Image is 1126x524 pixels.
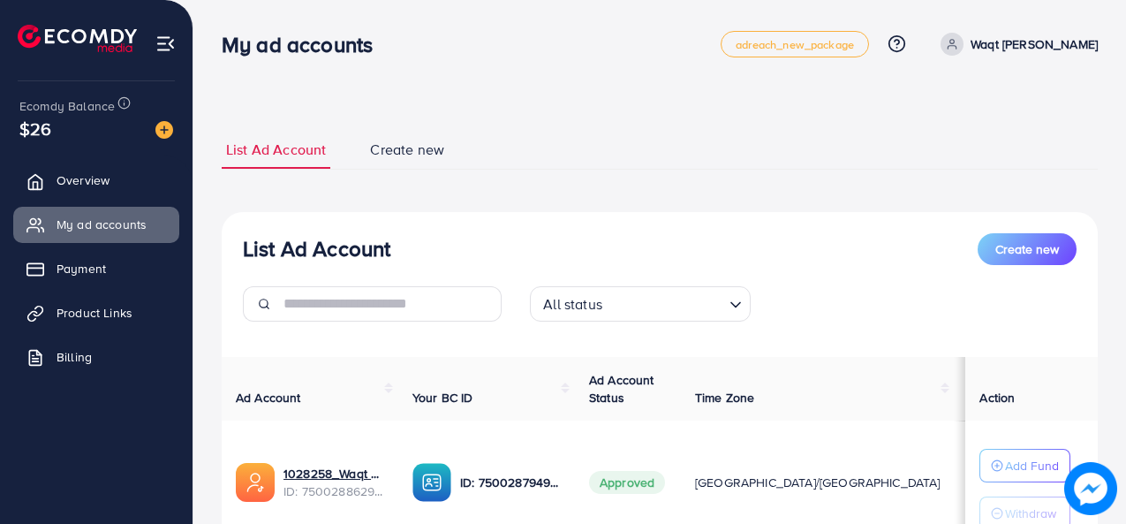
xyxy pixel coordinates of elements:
img: menu [155,34,176,54]
span: Ad Account Status [589,371,654,406]
span: Billing [57,348,92,366]
div: Search for option [530,286,751,322]
span: Time Zone [695,389,754,406]
a: 1028258_Waqt ka sheikh_1746297408644 [283,465,384,482]
span: All status [540,292,606,317]
p: Withdraw [1005,503,1056,524]
span: Overview [57,171,110,189]
span: My ad accounts [57,216,147,233]
span: [GEOGRAPHIC_DATA]/[GEOGRAPHIC_DATA] [695,474,941,491]
a: Overview [13,163,179,198]
img: image [1064,462,1117,515]
p: Waqt [PERSON_NAME] [971,34,1098,55]
span: Payment [57,260,106,277]
span: Product Links [57,304,132,322]
span: List Ad Account [226,140,326,160]
a: Waqt [PERSON_NAME] [933,33,1098,56]
a: Product Links [13,295,179,330]
span: Ad Account [236,389,301,406]
span: ID: 7500288629747695634 [283,482,384,500]
span: $26 [19,116,51,141]
span: Create new [995,240,1059,258]
span: Approved [589,471,665,494]
a: Payment [13,251,179,286]
a: My ad accounts [13,207,179,242]
div: <span class='underline'>1028258_Waqt ka sheikh_1746297408644</span></br>7500288629747695634 [283,465,384,501]
img: ic-ba-acc.ded83a64.svg [412,463,451,502]
input: Search for option [608,288,722,317]
span: adreach_new_package [736,39,854,50]
span: Create new [370,140,444,160]
p: Add Fund [1005,455,1059,476]
a: adreach_new_package [721,31,869,57]
span: Your BC ID [412,389,473,406]
a: Billing [13,339,179,375]
button: Add Fund [979,449,1070,482]
p: ID: 7500287949469663250 [460,472,561,493]
img: logo [18,25,137,52]
button: Create new [978,233,1077,265]
h3: List Ad Account [243,236,390,262]
span: Ecomdy Balance [19,97,115,115]
img: ic-ads-acc.e4c84228.svg [236,463,275,502]
span: Action [979,389,1015,406]
h3: My ad accounts [222,32,387,57]
img: image [155,121,173,139]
